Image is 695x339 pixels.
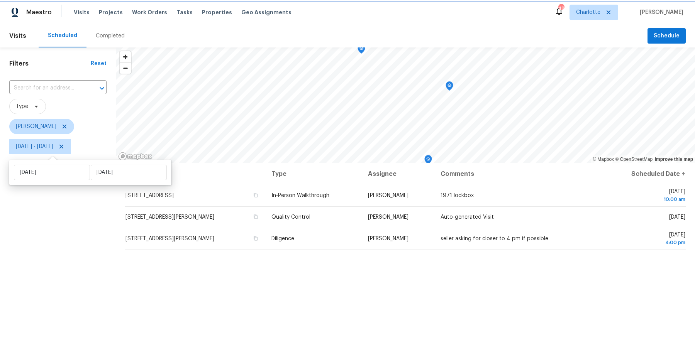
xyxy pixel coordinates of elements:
[125,163,265,185] th: Address
[252,213,259,220] button: Copy Address
[609,189,685,203] span: [DATE]
[609,232,685,246] span: [DATE]
[362,163,434,185] th: Assignee
[9,60,91,67] h1: Filters
[271,193,329,198] span: In-Person Walkthrough
[441,236,548,241] span: seller asking for closer to 4 pm if possible
[424,155,432,167] div: Map marker
[125,214,214,220] span: [STREET_ADDRESS][PERSON_NAME]
[176,10,193,15] span: Tasks
[446,81,453,93] div: Map marker
[16,123,56,130] span: [PERSON_NAME]
[368,193,409,198] span: [PERSON_NAME]
[669,214,685,220] span: [DATE]
[125,236,214,241] span: [STREET_ADDRESS][PERSON_NAME]
[434,163,603,185] th: Comments
[615,157,653,162] a: OpenStreetMap
[358,44,365,56] div: Map marker
[97,83,107,94] button: Open
[609,239,685,246] div: 4:00 pm
[120,62,131,74] button: Zoom out
[558,5,564,12] div: 48
[132,8,167,16] span: Work Orders
[91,165,167,180] input: End date
[252,192,259,199] button: Copy Address
[252,235,259,242] button: Copy Address
[441,214,494,220] span: Auto-generated Visit
[637,8,683,16] span: [PERSON_NAME]
[368,214,409,220] span: [PERSON_NAME]
[14,165,90,180] input: Start date
[26,8,52,16] span: Maestro
[648,28,686,44] button: Schedule
[96,32,125,40] div: Completed
[9,82,85,94] input: Search for an address...
[202,8,232,16] span: Properties
[125,193,174,198] span: [STREET_ADDRESS]
[9,27,26,44] span: Visits
[368,236,409,241] span: [PERSON_NAME]
[609,196,685,203] div: 10:00 am
[120,51,131,62] button: Zoom in
[441,193,474,198] span: 1971 lockbox
[48,32,77,39] div: Scheduled
[654,31,680,41] span: Schedule
[576,8,600,16] span: Charlotte
[99,8,123,16] span: Projects
[118,152,152,161] a: Mapbox homepage
[603,163,686,185] th: Scheduled Date ↑
[271,236,294,241] span: Diligence
[241,8,292,16] span: Geo Assignments
[271,214,310,220] span: Quality Control
[655,157,693,162] a: Improve this map
[265,163,362,185] th: Type
[74,8,90,16] span: Visits
[91,60,107,67] div: Reset
[116,47,695,163] canvas: Map
[593,157,614,162] a: Mapbox
[16,103,28,110] span: Type
[16,143,53,150] span: [DATE] - [DATE]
